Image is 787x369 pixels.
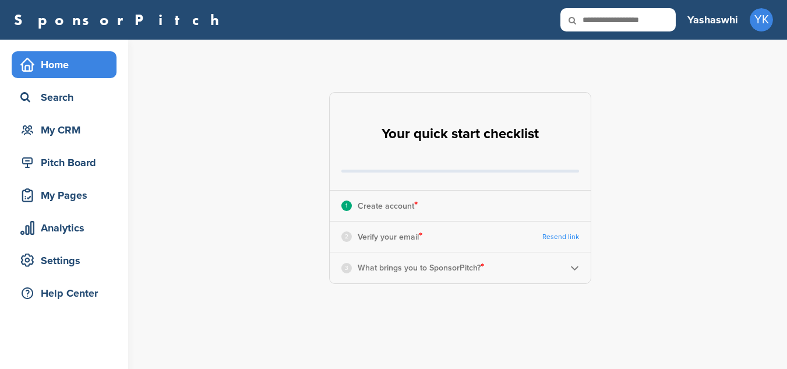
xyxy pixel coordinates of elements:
[17,185,117,206] div: My Pages
[341,263,352,273] div: 3
[17,250,117,271] div: Settings
[750,8,773,31] span: YK
[687,12,738,28] h3: Yashaswhi
[358,260,484,275] p: What brings you to SponsorPitch?
[17,217,117,238] div: Analytics
[17,152,117,173] div: Pitch Board
[17,87,117,108] div: Search
[382,121,539,147] h2: Your quick start checklist
[12,84,117,111] a: Search
[12,51,117,78] a: Home
[358,229,422,244] p: Verify your email
[17,54,117,75] div: Home
[12,247,117,274] a: Settings
[12,117,117,143] a: My CRM
[358,198,418,213] p: Create account
[12,215,117,241] a: Analytics
[687,7,738,33] a: Yashaswhi
[341,201,352,211] div: 1
[17,120,117,140] div: My CRM
[12,280,117,307] a: Help Center
[17,283,117,304] div: Help Center
[12,149,117,176] a: Pitch Board
[12,182,117,209] a: My Pages
[542,233,579,241] a: Resend link
[14,12,227,27] a: SponsorPitch
[341,231,352,242] div: 2
[570,263,579,272] img: Checklist arrow 2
